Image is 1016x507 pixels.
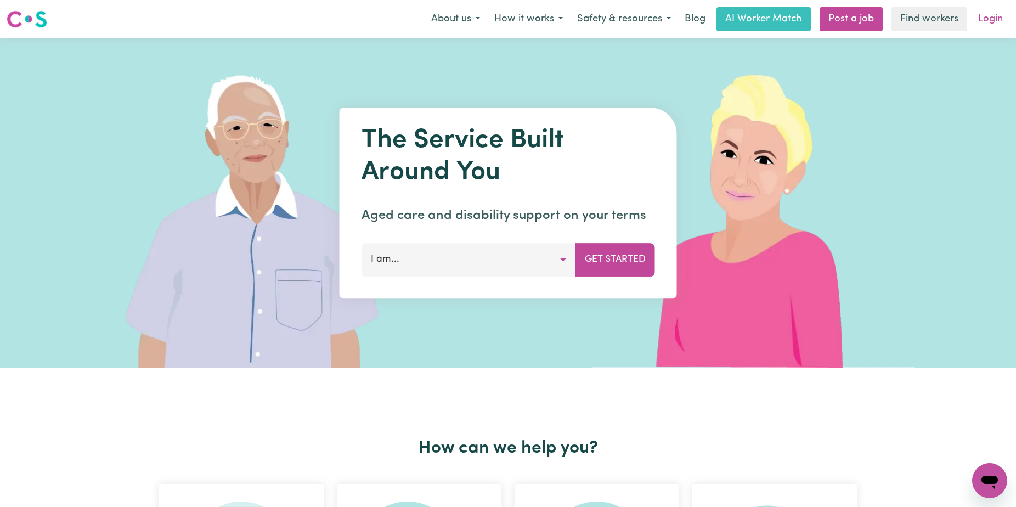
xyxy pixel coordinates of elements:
a: Post a job [820,7,883,31]
a: AI Worker Match [716,7,811,31]
img: Careseekers logo [7,9,47,29]
button: About us [424,8,487,31]
button: Safety & resources [570,8,678,31]
p: Aged care and disability support on your terms [362,206,655,226]
a: Login [972,7,1009,31]
button: How it works [487,8,570,31]
button: I am... [362,243,576,276]
h1: The Service Built Around You [362,125,655,188]
h2: How can we help you? [153,438,863,459]
a: Blog [678,7,712,31]
a: Careseekers logo [7,7,47,32]
button: Get Started [575,243,655,276]
a: Find workers [891,7,967,31]
iframe: Button to launch messaging window [972,463,1007,498]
